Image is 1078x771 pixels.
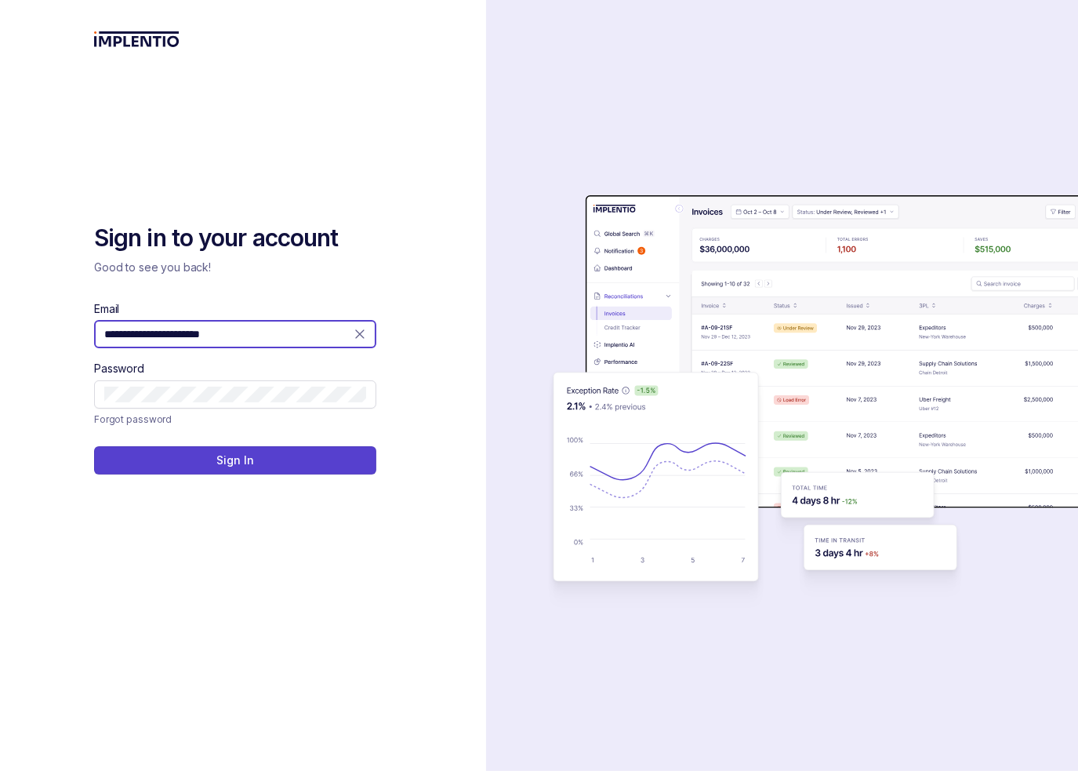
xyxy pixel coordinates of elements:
[94,446,376,475] button: Sign In
[216,453,253,468] p: Sign In
[94,260,376,275] p: Good to see you back!
[94,301,119,317] label: Email
[94,31,180,47] img: logo
[94,361,144,376] label: Password
[94,223,376,254] h2: Sign in to your account
[94,412,172,427] p: Forgot password
[94,412,172,427] a: Link Forgot password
